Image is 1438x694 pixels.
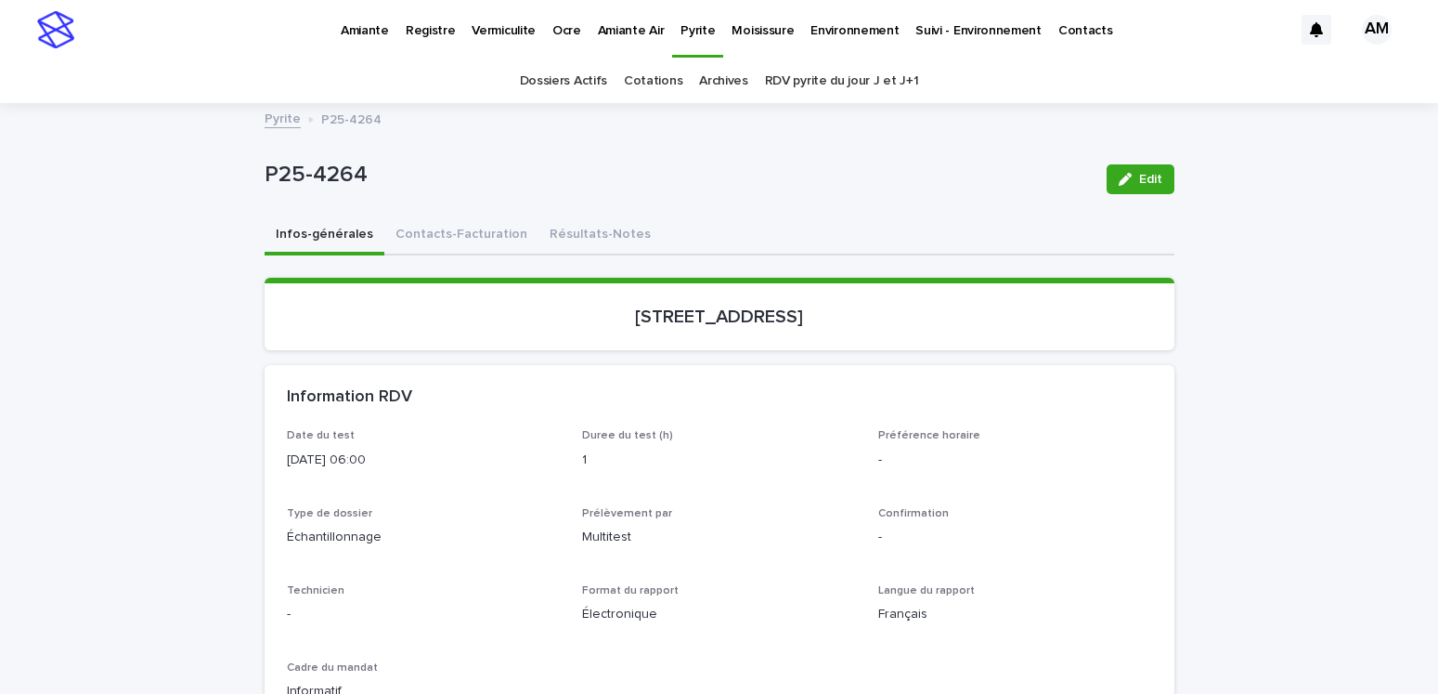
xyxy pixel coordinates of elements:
a: RDV pyrite du jour J et J+1 [765,59,919,103]
p: Échantillonnage [287,528,561,547]
a: Cotations [624,59,682,103]
h2: Information RDV [287,387,412,408]
p: Français [878,605,1152,624]
a: Dossiers Actifs [520,59,607,103]
button: Infos-générales [265,216,384,255]
span: Langue du rapport [878,585,975,596]
span: Cadre du mandat [287,662,378,674]
span: Edit [1139,173,1162,186]
span: Préférence horaire [878,430,980,441]
span: Confirmation [878,508,949,519]
span: Technicien [287,585,344,596]
button: Résultats-Notes [538,216,662,255]
p: P25-4264 [321,108,382,128]
p: P25-4264 [265,162,1092,189]
span: Format du rapport [582,585,679,596]
a: Pyrite [265,107,301,128]
span: Duree du test (h) [582,430,673,441]
span: Prélèvement par [582,508,672,519]
p: - [878,451,1152,470]
p: - [287,605,561,624]
p: [STREET_ADDRESS] [287,306,1152,328]
div: AM [1362,15,1392,45]
p: Multitest [582,528,856,547]
button: Edit [1107,164,1174,194]
span: Date du test [287,430,355,441]
img: stacker-logo-s-only.png [37,11,74,48]
p: [DATE] 06:00 [287,451,561,470]
button: Contacts-Facturation [384,216,538,255]
p: - [878,528,1152,547]
a: Archives [699,59,748,103]
p: Électronique [582,605,856,624]
span: Type de dossier [287,508,372,519]
p: 1 [582,451,856,470]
